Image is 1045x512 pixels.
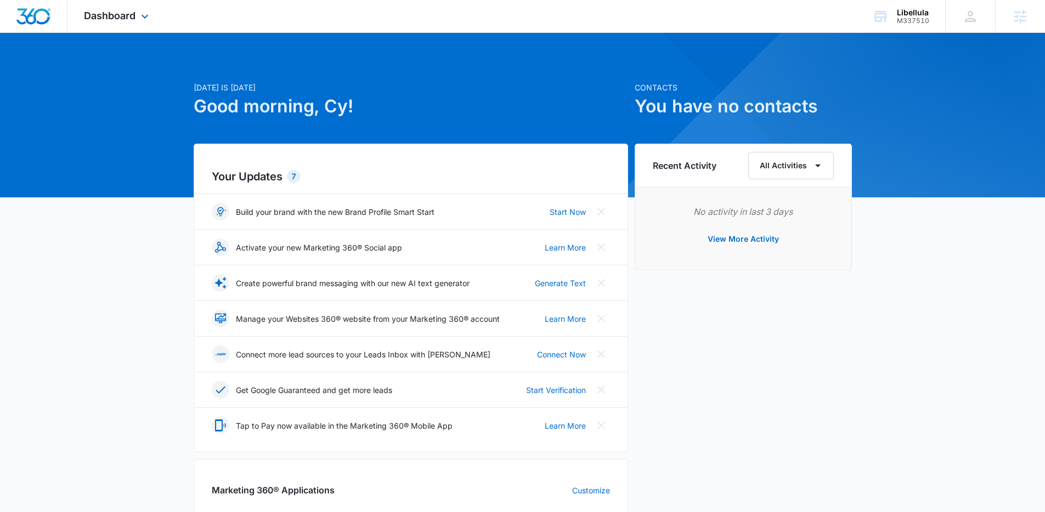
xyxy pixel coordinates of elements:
a: Connect Now [537,349,586,360]
p: Build your brand with the new Brand Profile Smart Start [236,206,434,218]
a: Customize [572,485,610,496]
div: account name [897,8,929,17]
a: Start Now [550,206,586,218]
button: Close [592,417,610,434]
a: Generate Text [535,277,586,289]
a: Learn More [545,420,586,431]
a: Learn More [545,242,586,253]
a: Learn More [545,313,586,325]
button: View More Activity [697,226,790,252]
p: Tap to Pay now available in the Marketing 360® Mobile App [236,420,453,431]
p: [DATE] is [DATE] [194,82,628,93]
p: Connect more lead sources to your Leads Inbox with [PERSON_NAME] [236,349,490,360]
p: Get Google Guaranteed and get more leads [236,384,392,396]
button: Close [592,310,610,327]
h2: Your Updates [212,168,610,185]
button: Close [592,345,610,363]
button: Close [592,203,610,220]
p: Manage your Websites 360® website from your Marketing 360® account [236,313,500,325]
button: All Activities [748,152,834,179]
span: Dashboard [84,10,135,21]
a: Start Verification [526,384,586,396]
p: Create powerful brand messaging with our new AI text generator [236,277,470,289]
button: Close [592,381,610,399]
p: Contacts [635,82,852,93]
h1: Good morning, Cy! [194,93,628,120]
div: 7 [287,170,301,183]
button: Close [592,274,610,292]
div: account id [897,17,929,25]
h1: You have no contacts [635,93,852,120]
button: Close [592,238,610,256]
h6: Recent Activity [653,159,716,172]
p: Activate your new Marketing 360® Social app [236,242,402,253]
p: No activity in last 3 days [653,205,834,218]
h2: Marketing 360® Applications [212,483,335,497]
